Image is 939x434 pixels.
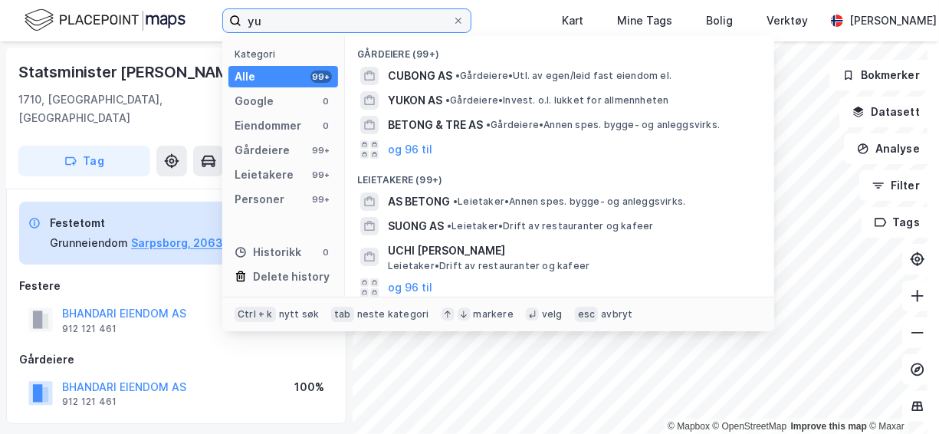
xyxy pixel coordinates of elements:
div: tab [331,307,354,322]
div: Gårdeiere [19,350,333,369]
div: Eiendommer [235,117,301,135]
div: Leietakere (99+) [345,162,774,189]
span: Leietaker • Annen spes. bygge- og anleggsvirks. [453,196,685,208]
div: Alle [235,67,255,86]
div: Kategori [235,48,338,60]
div: Gårdeiere [235,141,290,159]
span: Gårdeiere • Utl. av egen/leid fast eiendom el. [455,70,671,82]
input: Søk på adresse, matrikkel, gårdeiere, leietakere eller personer [241,9,452,32]
span: Leietaker • Drift av restauranter og kafeer [388,260,589,272]
div: 912 121 461 [62,396,117,408]
div: 1710, [GEOGRAPHIC_DATA], [GEOGRAPHIC_DATA] [18,90,231,127]
span: AS BETONG [388,192,450,211]
div: Delete history [253,268,330,286]
div: Statsminister [PERSON_NAME] Vei 44 [18,60,296,84]
button: og 96 til [388,140,432,159]
div: nytt søk [279,308,320,321]
div: markere [474,308,514,321]
div: Gårdeiere (99+) [345,36,774,64]
div: Historikk [235,243,301,261]
div: Bolig [706,12,733,30]
span: • [453,196,458,207]
div: 912 121 461 [62,323,117,335]
iframe: Chat Widget [862,360,939,434]
img: logo.f888ab2527a4732fd821a326f86c7f29.svg [25,7,186,34]
div: neste kategori [357,308,429,321]
span: BETONG & TRE AS [388,116,483,134]
button: Tag [18,146,150,176]
span: Gårdeiere • Invest. o.l. lukket for allmennheten [445,94,668,107]
div: avbryt [601,308,632,321]
div: Mine Tags [617,12,672,30]
button: og 96 til [388,278,432,297]
div: Verktøy [767,12,808,30]
div: 0 [320,95,332,107]
span: • [455,70,460,81]
div: Ctrl + k [235,307,276,322]
button: Sarpsborg, 2063/1 [131,234,232,252]
button: Tags [862,207,933,238]
div: 0 [320,246,332,258]
span: Gårdeiere • Annen spes. bygge- og anleggsvirks. [486,119,720,131]
div: Festetomt [50,214,232,232]
div: Kontrollprogram for chat [862,360,939,434]
div: esc [575,307,599,322]
div: [PERSON_NAME] [849,12,937,30]
span: • [445,94,450,106]
button: Bokmerker [829,60,933,90]
div: 100% [294,378,324,396]
div: 99+ [310,71,332,83]
span: • [447,220,451,232]
div: velg [542,308,563,321]
span: • [486,119,491,130]
div: Leietakere [235,166,294,184]
a: Mapbox [668,421,710,432]
button: Analyse [844,133,933,164]
div: 99+ [310,193,332,205]
span: YUKON AS [388,91,442,110]
button: Filter [859,170,933,201]
div: Kart [562,12,583,30]
div: 0 [320,120,332,132]
div: 99+ [310,169,332,181]
span: UCHI [PERSON_NAME] [388,242,756,260]
span: Leietaker • Drift av restauranter og kafeer [447,220,653,232]
div: Festere [19,277,333,295]
span: CUBONG AS [388,67,452,85]
a: Improve this map [791,421,867,432]
div: Google [235,92,274,110]
span: SUONG AS [388,217,444,235]
div: 99+ [310,144,332,156]
a: OpenStreetMap [713,421,787,432]
div: Personer [235,190,284,209]
button: Datasett [839,97,933,127]
div: Grunneiendom [50,234,128,252]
